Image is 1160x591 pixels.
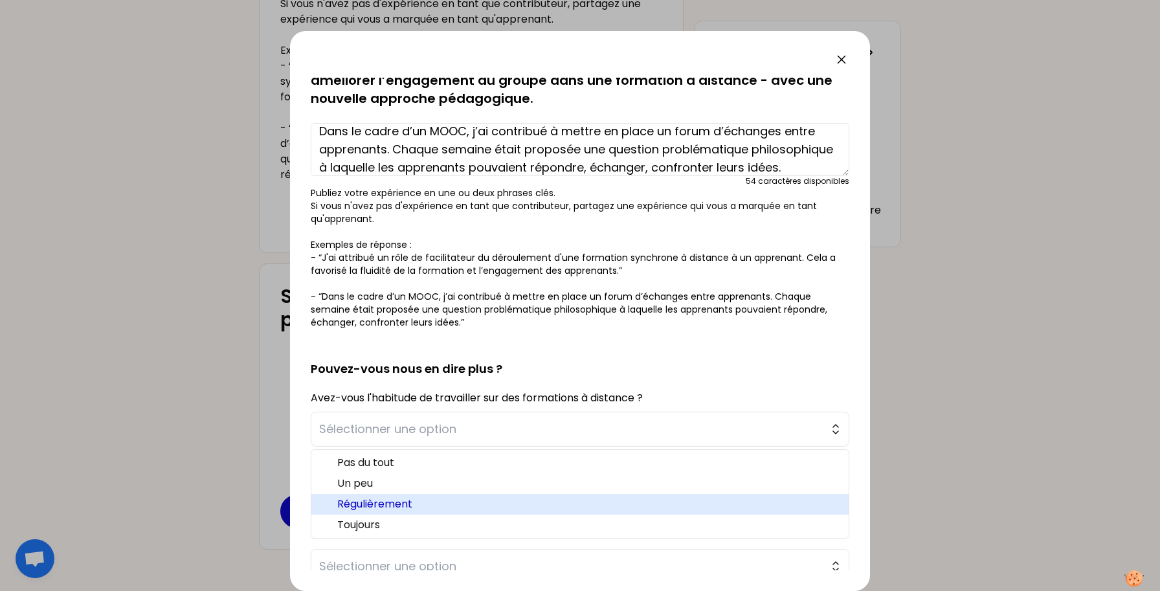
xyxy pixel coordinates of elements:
[319,557,823,575] span: Sélectionner une option
[337,455,838,471] span: Pas du tout
[311,123,849,176] textarea: Dans le cadre d’un MOOC, j’ai contribué à mettre en place un forum d’échanges entre apprenants. C...
[311,412,849,447] button: Sélectionner une option
[337,496,838,512] span: Régulièrement
[311,449,849,539] ul: Sélectionner une option
[337,517,838,533] span: Toujours
[337,476,838,491] span: Un peu
[746,176,849,186] div: 54 caractères disponibles
[311,390,643,405] label: Avez-vous l'habitude de travailler sur des formations à distance ?
[311,186,849,329] p: Publiez votre expérience en une ou deux phrases clés. Si vous n'avez pas d'expérience en tant que...
[311,339,849,378] h2: Pouvez-vous nous en dire plus ?
[311,549,849,584] button: Sélectionner une option
[319,420,823,438] span: Sélectionner une option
